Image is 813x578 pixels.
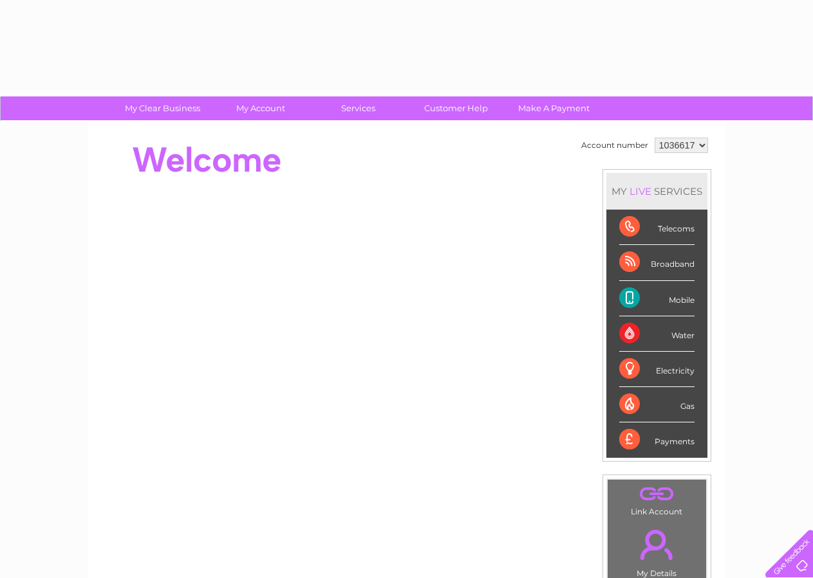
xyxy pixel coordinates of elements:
[611,483,703,505] a: .
[619,316,695,352] div: Water
[578,134,651,156] td: Account number
[619,352,695,387] div: Electricity
[606,173,707,210] div: MY SERVICES
[305,96,411,120] a: Services
[403,96,509,120] a: Customer Help
[627,185,654,197] div: LIVE
[207,96,313,120] a: My Account
[619,422,695,457] div: Payments
[611,522,703,567] a: .
[109,96,216,120] a: My Clear Business
[619,210,695,245] div: Telecoms
[619,245,695,280] div: Broadband
[619,281,695,316] div: Mobile
[607,479,707,519] td: Link Account
[501,96,607,120] a: Make A Payment
[619,387,695,422] div: Gas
